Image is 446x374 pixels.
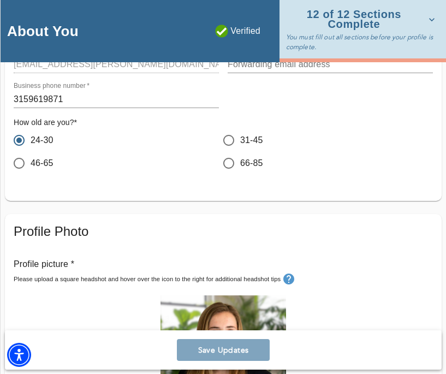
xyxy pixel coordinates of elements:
span: 66-85 [240,157,263,170]
span: 46-65 [31,157,53,170]
p: You must fill out all sections before your profile is complete. [286,32,439,52]
div: Accessibility Menu [7,343,31,367]
label: Business phone number [14,83,90,90]
h6: How old are you? * [14,117,433,129]
span: 31-45 [240,134,263,147]
span: 24-30 [31,134,53,147]
p: Profile picture * [14,258,433,271]
h5: Profile Photo [14,223,433,240]
button: tooltip [281,271,297,287]
span: 12 of 12 Sections Complete [286,10,435,29]
p: Verified [215,25,260,38]
h4: About You [7,22,79,40]
button: 12 of 12 Sections Complete [286,7,439,32]
small: Please upload a square headshot and hover over the icon to the right for additional headshot tips [14,276,281,282]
